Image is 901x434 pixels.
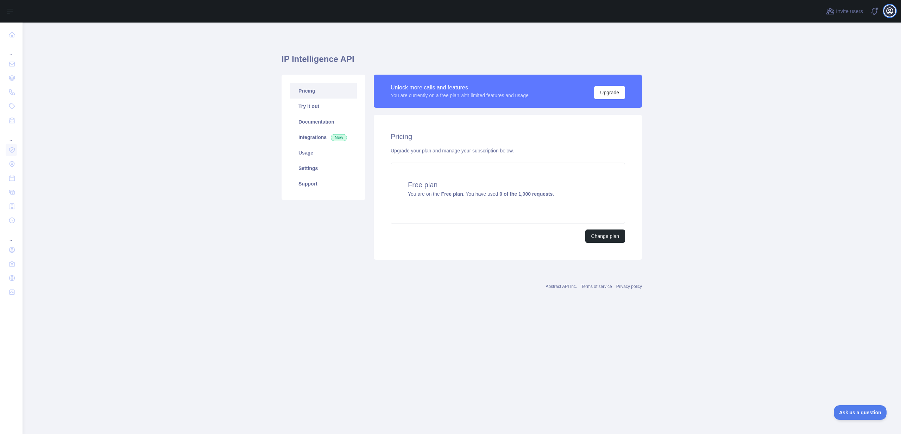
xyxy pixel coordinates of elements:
div: ... [6,128,17,142]
div: You are currently on a free plan with limited features and usage [391,92,529,99]
a: Privacy policy [616,284,642,289]
div: Unlock more calls and features [391,83,529,92]
div: Upgrade your plan and manage your subscription below. [391,147,625,154]
h1: IP Intelligence API [282,54,642,70]
strong: 0 of the 1,000 requests [499,191,553,197]
h4: Free plan [408,180,608,190]
strong: Free plan [441,191,463,197]
button: Invite users [825,6,864,17]
div: ... [6,228,17,242]
a: Pricing [290,83,357,99]
a: Try it out [290,99,357,114]
a: Support [290,176,357,191]
span: New [331,134,347,141]
iframe: Toggle Customer Support [834,405,887,420]
a: Terms of service [581,284,612,289]
a: Usage [290,145,357,161]
div: ... [6,42,17,56]
button: Change plan [585,229,625,243]
span: You are on the . You have used . [408,191,554,197]
a: Abstract API Inc. [546,284,577,289]
button: Upgrade [594,86,625,99]
a: Documentation [290,114,357,130]
a: Settings [290,161,357,176]
a: Integrations New [290,130,357,145]
span: Invite users [836,7,863,15]
h2: Pricing [391,132,625,141]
